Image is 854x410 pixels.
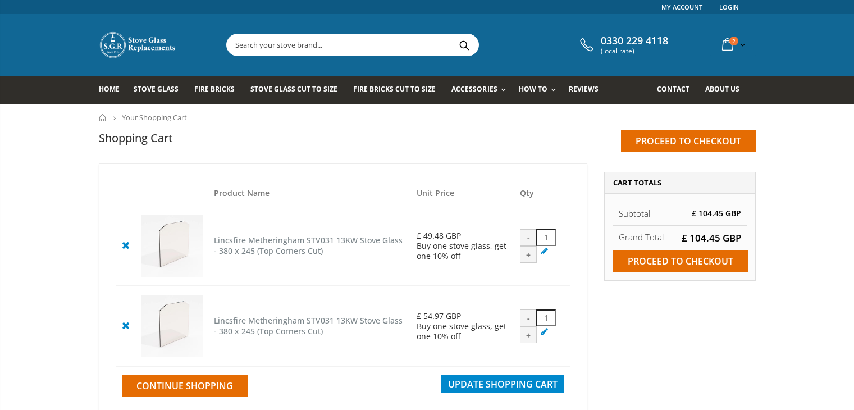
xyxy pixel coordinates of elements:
span: Reviews [569,84,599,94]
span: Stove Glass Cut To Size [250,84,337,94]
span: Subtotal [619,208,650,219]
span: Fire Bricks [194,84,235,94]
div: + [520,246,537,263]
div: + [520,326,537,343]
span: Home [99,84,120,94]
span: £ 104.45 GBP [682,231,741,244]
span: How To [519,84,547,94]
span: Accessories [451,84,497,94]
a: How To [519,76,561,104]
span: £ 49.48 GBP [417,230,461,241]
a: Home [99,76,128,104]
input: Proceed to checkout [613,250,748,272]
span: Cart Totals [613,177,661,188]
a: 0330 229 4118 (local rate) [577,35,668,55]
a: Fire Bricks [194,76,243,104]
div: - [520,309,537,326]
a: Lincsfire Metheringham STV031 13KW Stove Glass - 380 x 245 (Top Corners Cut) [214,235,403,256]
input: Proceed to checkout [621,130,756,152]
span: (local rate) [601,47,668,55]
img: Lincsfire Metheringham STV031 13KW Stove Glass - 380 x 245 (Top Corners Cut) [141,295,203,357]
span: Fire Bricks Cut To Size [353,84,436,94]
span: Update Shopping Cart [448,378,558,390]
div: Buy one stove glass, get one 10% off [417,241,509,261]
a: Lincsfire Metheringham STV031 13KW Stove Glass - 380 x 245 (Top Corners Cut) [214,315,403,336]
span: Stove Glass [134,84,179,94]
img: Stove Glass Replacement [99,31,177,59]
span: Your Shopping Cart [122,112,187,122]
a: About us [705,76,748,104]
a: Contact [657,76,698,104]
img: Lincsfire Metheringham STV031 13KW Stove Glass - 380 x 245 (Top Corners Cut) [141,215,203,277]
button: Update Shopping Cart [441,375,564,393]
th: Qty [514,181,569,206]
h1: Shopping Cart [99,130,173,145]
a: Stove Glass Cut To Size [250,76,346,104]
a: Stove Glass [134,76,187,104]
span: £ 54.97 GBP [417,311,461,321]
div: Buy one stove glass, get one 10% off [417,321,509,341]
div: - [520,229,537,246]
a: Accessories [451,76,511,104]
a: Reviews [569,76,607,104]
input: Search your stove brand... [227,34,604,56]
span: £ 104.45 GBP [692,208,741,218]
span: Continue Shopping [136,380,233,392]
th: Unit Price [411,181,514,206]
th: Product Name [208,181,411,206]
span: 2 [729,37,738,45]
span: About us [705,84,739,94]
a: Continue Shopping [122,375,248,397]
a: 2 [718,34,748,56]
a: Fire Bricks Cut To Size [353,76,444,104]
span: Contact [657,84,689,94]
a: Home [99,114,107,121]
span: 0330 229 4118 [601,35,668,47]
strong: Grand Total [619,231,664,243]
button: Search [452,34,477,56]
